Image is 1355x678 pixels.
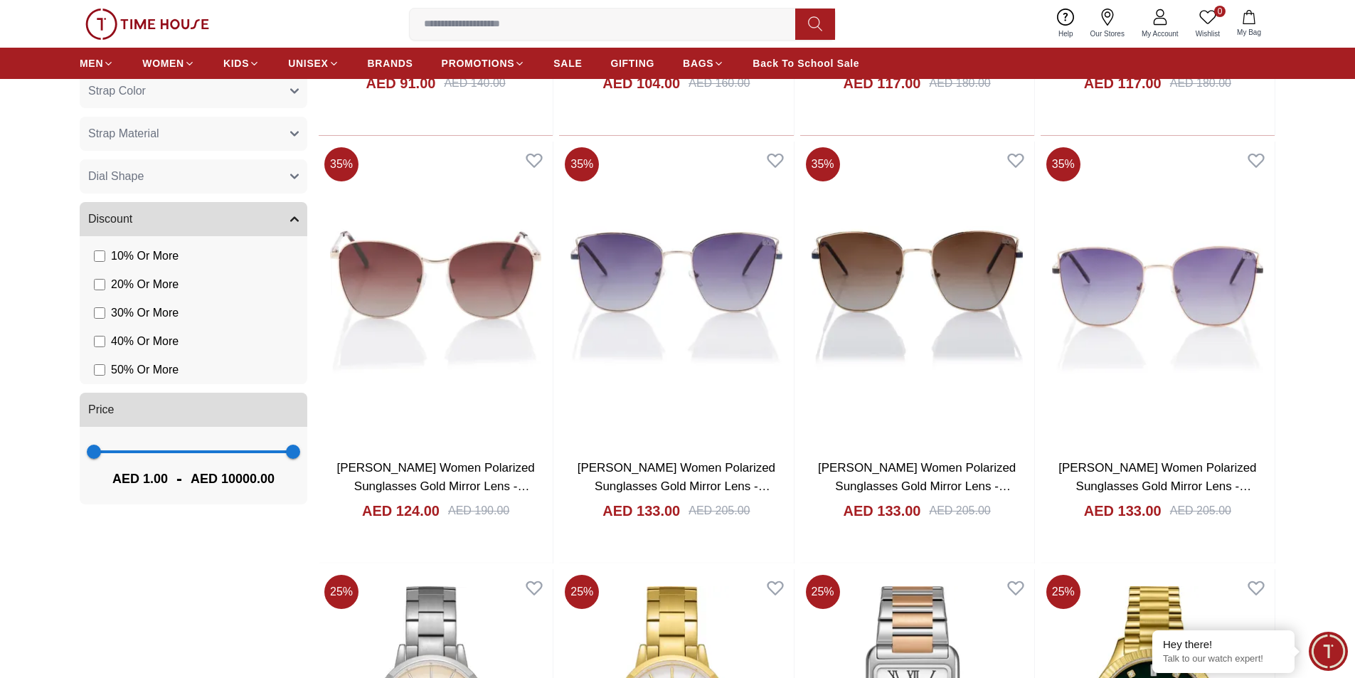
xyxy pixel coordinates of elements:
img: LEE COOPER Women Polarized Sunglasses Gold Mirror Lens - LC1202C03 [559,142,793,447]
a: [PERSON_NAME] Women Polarized Sunglasses Gold Mirror Lens - LC1202C01 [1058,461,1256,511]
span: 25 % [565,575,599,609]
a: SALE [553,51,582,76]
span: BRANDS [368,56,413,70]
p: Talk to our watch expert! [1163,653,1284,665]
h4: AED 91.00 [366,73,436,93]
span: 25 % [1046,575,1080,609]
span: GIFTING [610,56,654,70]
a: WOMEN [142,51,195,76]
span: AED 1.00 [112,469,168,489]
span: Our Stores [1085,28,1130,39]
button: Strap Color [80,74,307,108]
span: My Bag [1231,27,1267,38]
span: MEN [80,56,103,70]
span: 20 % Or More [111,276,179,293]
img: LEE COOPER Women Polarized Sunglasses Gold Mirror Lens - LC1207C01 [319,142,553,447]
input: 30% Or More [94,307,105,319]
span: Discount [88,211,132,228]
div: AED 180.00 [929,75,990,92]
span: 40 % Or More [111,333,179,350]
h4: AED 117.00 [1084,73,1162,93]
button: My Bag [1228,7,1270,41]
span: Help [1053,28,1079,39]
a: BRANDS [368,51,413,76]
div: AED 140.00 [444,75,505,92]
span: 35 % [324,147,358,181]
input: 40% Or More [94,336,105,347]
span: Strap Color [88,83,146,100]
h4: AED 117.00 [844,73,921,93]
span: BAGS [683,56,713,70]
span: 50 % Or More [111,361,179,378]
div: Hey there! [1163,637,1284,652]
a: 0Wishlist [1187,6,1228,42]
h4: AED 133.00 [844,501,921,521]
a: Our Stores [1082,6,1133,42]
span: AED 10000.00 [191,469,275,489]
img: LEE COOPER Women Polarized Sunglasses Gold Mirror Lens - LC1202C01 [1041,142,1275,447]
a: Back To School Sale [753,51,859,76]
span: UNISEX [288,56,328,70]
a: Help [1050,6,1082,42]
span: 35 % [565,147,599,181]
span: 30 % Or More [111,304,179,322]
h4: AED 133.00 [602,501,680,521]
a: BAGS [683,51,724,76]
span: My Account [1136,28,1184,39]
div: AED 190.00 [448,502,509,519]
span: Strap Material [88,125,159,142]
span: 35 % [806,147,840,181]
h4: AED 104.00 [602,73,680,93]
h4: AED 124.00 [362,501,440,521]
span: KIDS [223,56,249,70]
div: Chat Widget [1309,632,1348,671]
span: - [168,467,191,490]
span: PROMOTIONS [442,56,515,70]
span: WOMEN [142,56,184,70]
a: [PERSON_NAME] Women Polarized Sunglasses Gold Mirror Lens - LC1207C01 [336,461,534,511]
input: 20% Or More [94,279,105,290]
span: Wishlist [1190,28,1226,39]
div: AED 180.00 [1170,75,1231,92]
a: UNISEX [288,51,339,76]
a: [PERSON_NAME] Women Polarized Sunglasses Gold Mirror Lens - LC1202C02 [818,461,1016,511]
a: MEN [80,51,114,76]
a: KIDS [223,51,260,76]
span: 10 % Or More [111,248,179,265]
button: Dial Shape [80,159,307,194]
span: 35 % [1046,147,1080,181]
input: 10% Or More [94,250,105,262]
img: ... [85,9,209,40]
span: Back To School Sale [753,56,859,70]
a: GIFTING [610,51,654,76]
div: AED 205.00 [1170,502,1231,519]
span: 25 % [806,575,840,609]
a: [PERSON_NAME] Women Polarized Sunglasses Gold Mirror Lens - LC1202C03 [578,461,775,511]
div: AED 205.00 [689,502,750,519]
button: Price [80,393,307,427]
span: 0 [1214,6,1226,17]
img: LEE COOPER Women Polarized Sunglasses Gold Mirror Lens - LC1202C02 [800,142,1034,447]
h4: AED 133.00 [1084,501,1162,521]
a: PROMOTIONS [442,51,526,76]
button: Strap Material [80,117,307,151]
div: AED 160.00 [689,75,750,92]
input: 50% Or More [94,364,105,376]
span: SALE [553,56,582,70]
span: Dial Shape [88,168,144,185]
span: 25 % [324,575,358,609]
button: Discount [80,202,307,236]
div: AED 205.00 [929,502,990,519]
span: Price [88,401,114,418]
